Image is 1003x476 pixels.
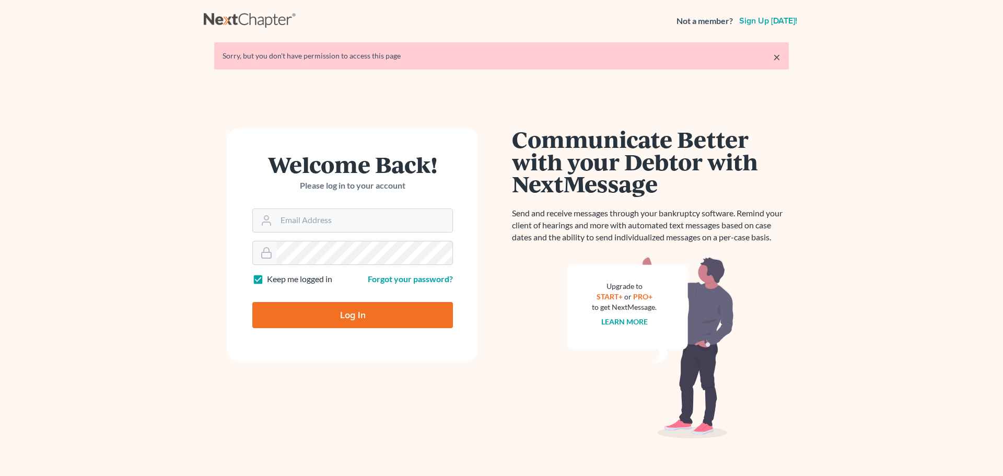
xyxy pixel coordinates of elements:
span: or [624,292,632,301]
a: PRO+ [633,292,652,301]
h1: Welcome Back! [252,153,453,176]
div: to get NextMessage. [592,302,657,312]
div: Sorry, but you don't have permission to access this page [223,51,780,61]
a: Learn more [601,317,648,326]
a: Sign up [DATE]! [737,17,799,25]
label: Keep me logged in [267,273,332,285]
a: × [773,51,780,63]
img: nextmessage_bg-59042aed3d76b12b5cd301f8e5b87938c9018125f34e5fa2b7a6b67550977c72.svg [567,256,734,439]
input: Log In [252,302,453,328]
h1: Communicate Better with your Debtor with NextMessage [512,128,789,195]
a: Forgot your password? [368,274,453,284]
strong: Not a member? [677,15,733,27]
p: Send and receive messages through your bankruptcy software. Remind your client of hearings and mo... [512,207,789,243]
p: Please log in to your account [252,180,453,192]
input: Email Address [276,209,452,232]
div: Upgrade to [592,281,657,292]
a: START+ [597,292,623,301]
